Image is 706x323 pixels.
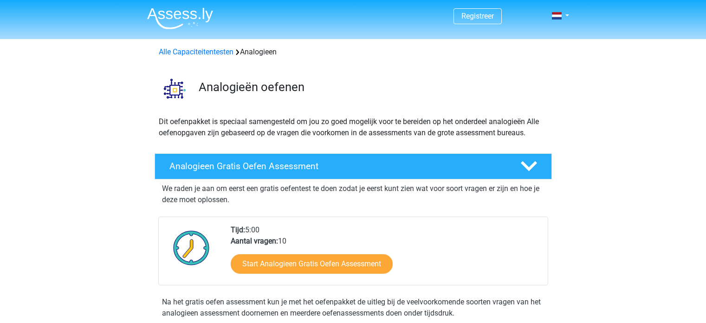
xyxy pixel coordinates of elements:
div: 5:00 10 [224,224,547,285]
div: Analogieen [155,46,551,58]
b: Tijd: [231,225,245,234]
a: Alle Capaciteitentesten [159,47,233,56]
a: Analogieen Gratis Oefen Assessment [151,153,556,179]
img: Assessly [147,7,213,29]
a: Start Analogieen Gratis Oefen Assessment [231,254,393,274]
img: analogieen [155,69,194,108]
p: Dit oefenpakket is speciaal samengesteld om jou zo goed mogelijk voor te bereiden op het onderdee... [159,116,548,138]
a: Registreer [461,12,494,20]
h3: Analogieën oefenen [199,80,544,94]
p: We raden je aan om eerst een gratis oefentest te doen zodat je eerst kunt zien wat voor soort vra... [162,183,544,205]
b: Aantal vragen: [231,237,278,245]
h4: Analogieen Gratis Oefen Assessment [169,161,505,171]
img: Klok [168,224,215,271]
div: Na het gratis oefen assessment kun je met het oefenpakket de uitleg bij de veelvoorkomende soorte... [158,297,548,319]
